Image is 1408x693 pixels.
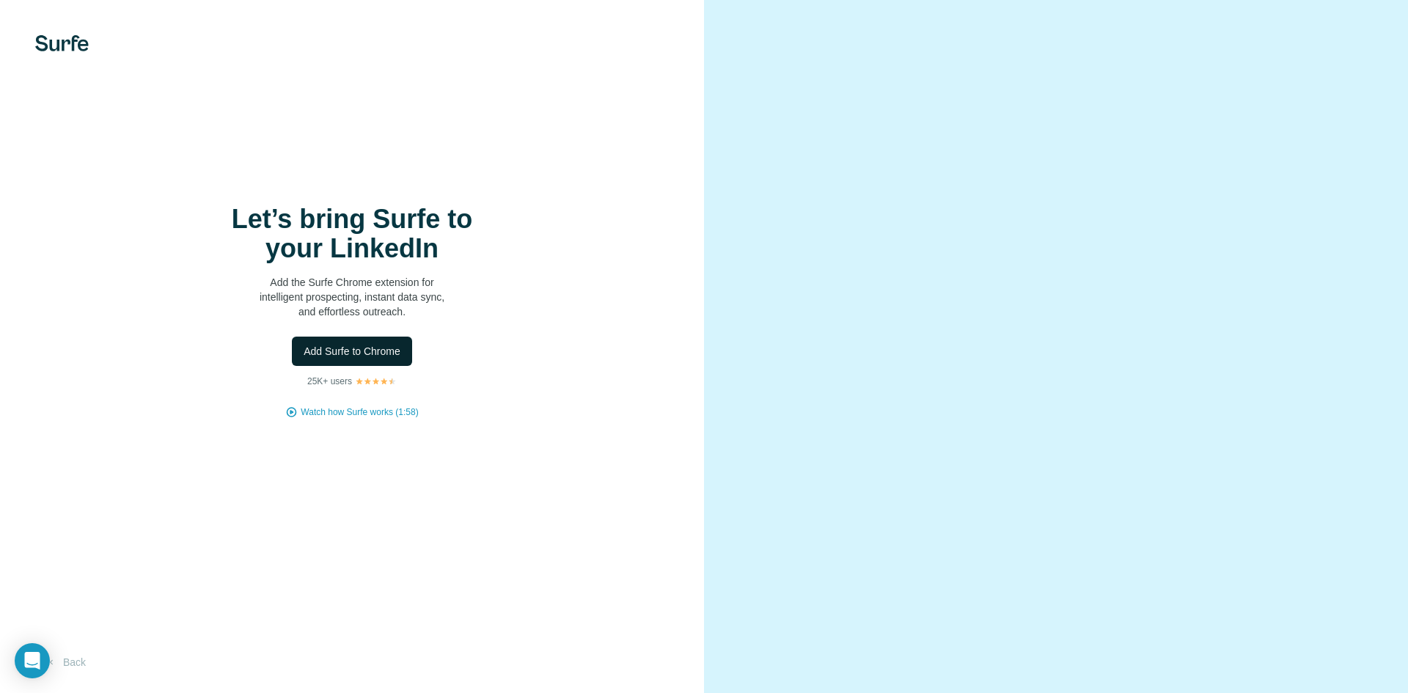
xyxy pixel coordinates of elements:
[307,375,352,388] p: 25K+ users
[292,337,412,366] button: Add Surfe to Chrome
[205,205,499,263] h1: Let’s bring Surfe to your LinkedIn
[15,643,50,678] div: Open Intercom Messenger
[304,344,400,359] span: Add Surfe to Chrome
[205,275,499,319] p: Add the Surfe Chrome extension for intelligent prospecting, instant data sync, and effortless out...
[355,377,397,386] img: Rating Stars
[35,35,89,51] img: Surfe's logo
[35,649,96,675] button: Back
[301,406,418,419] button: Watch how Surfe works (1:58)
